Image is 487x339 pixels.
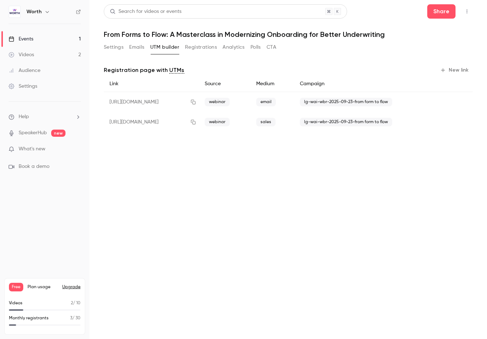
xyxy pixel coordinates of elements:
[71,300,81,306] p: / 10
[256,118,276,126] span: sales
[9,51,34,58] div: Videos
[250,76,294,92] div: Medium
[28,284,58,290] span: Plan usage
[9,113,81,121] li: help-dropdown-opener
[9,300,23,306] p: Videos
[437,64,473,76] button: New link
[26,8,42,15] h6: Worth
[250,42,261,53] button: Polls
[110,8,181,15] div: Search for videos or events
[9,283,23,291] span: Free
[71,301,73,305] span: 2
[150,42,179,53] button: UTM builder
[9,35,33,43] div: Events
[427,4,456,19] button: Share
[104,92,199,112] div: [URL][DOMAIN_NAME]
[169,66,184,74] a: UTMs
[19,113,29,121] span: Help
[185,42,217,53] button: Registrations
[51,130,65,137] span: new
[70,316,72,320] span: 3
[19,163,49,170] span: Book a demo
[205,98,230,106] span: webinar
[205,118,230,126] span: webinar
[104,42,123,53] button: Settings
[19,145,45,153] span: What's new
[256,98,276,106] span: email
[300,98,392,106] span: lg-wai-wbr-2025-09-23-from form to flow
[9,83,37,90] div: Settings
[129,42,144,53] button: Emails
[300,118,392,126] span: lg-wai-wbr-2025-09-23-from form to flow
[9,315,49,321] p: Monthly registrants
[294,76,440,92] div: Campaign
[104,112,199,132] div: [URL][DOMAIN_NAME]
[9,67,40,74] div: Audience
[104,66,184,74] p: Registration page with
[223,42,245,53] button: Analytics
[19,129,47,137] a: SpeakerHub
[267,42,276,53] button: CTA
[62,284,81,290] button: Upgrade
[104,30,473,39] h1: From Forms to Flow: A Masterclass in Modernizing Onboarding for Better Underwriting
[104,76,199,92] div: Link
[9,6,20,18] img: Worth
[199,76,250,92] div: Source
[70,315,81,321] p: / 30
